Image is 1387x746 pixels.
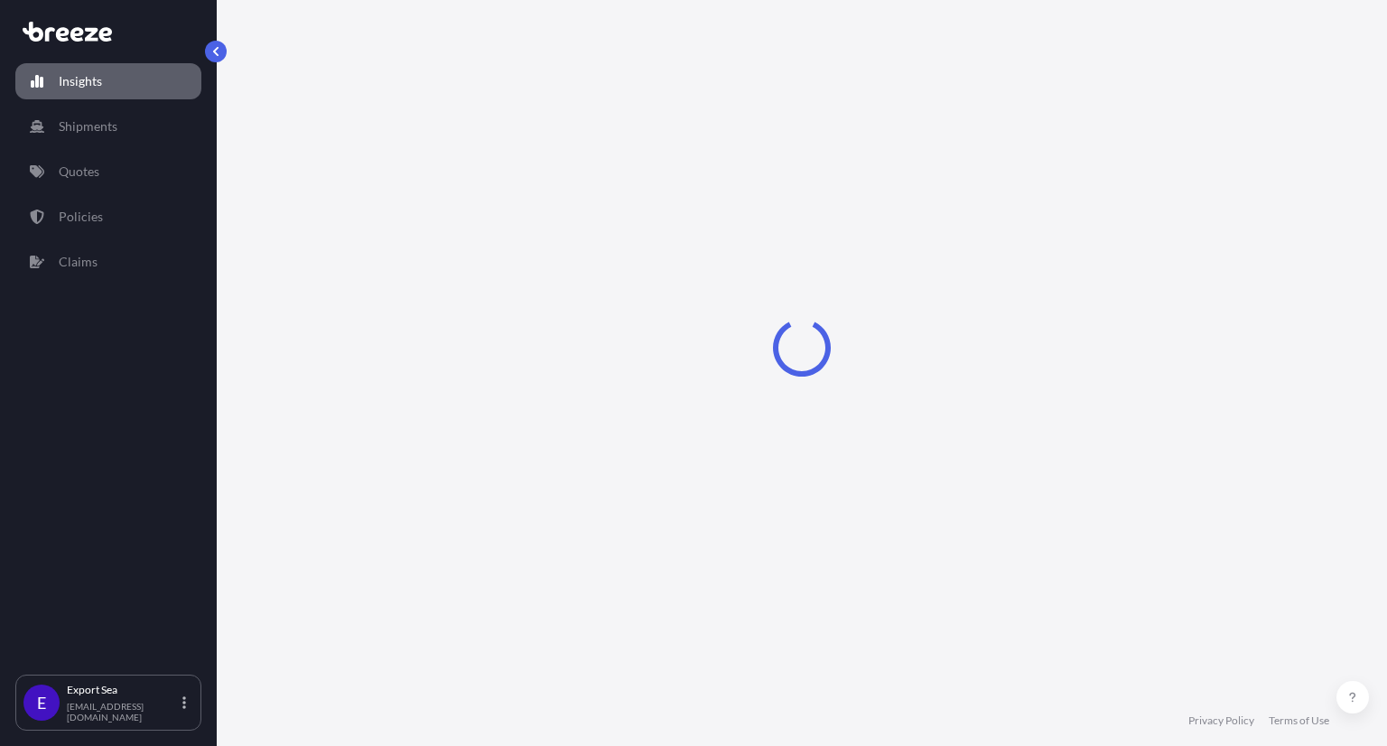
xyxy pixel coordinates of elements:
[67,683,179,697] p: Export Sea
[59,253,98,271] p: Claims
[59,208,103,226] p: Policies
[1188,713,1254,728] a: Privacy Policy
[15,199,201,235] a: Policies
[59,163,99,181] p: Quotes
[15,108,201,145] a: Shipments
[15,154,201,190] a: Quotes
[67,701,179,723] p: [EMAIL_ADDRESS][DOMAIN_NAME]
[59,72,102,90] p: Insights
[37,694,46,712] span: E
[15,63,201,99] a: Insights
[59,117,117,135] p: Shipments
[1269,713,1329,728] a: Terms of Use
[15,244,201,280] a: Claims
